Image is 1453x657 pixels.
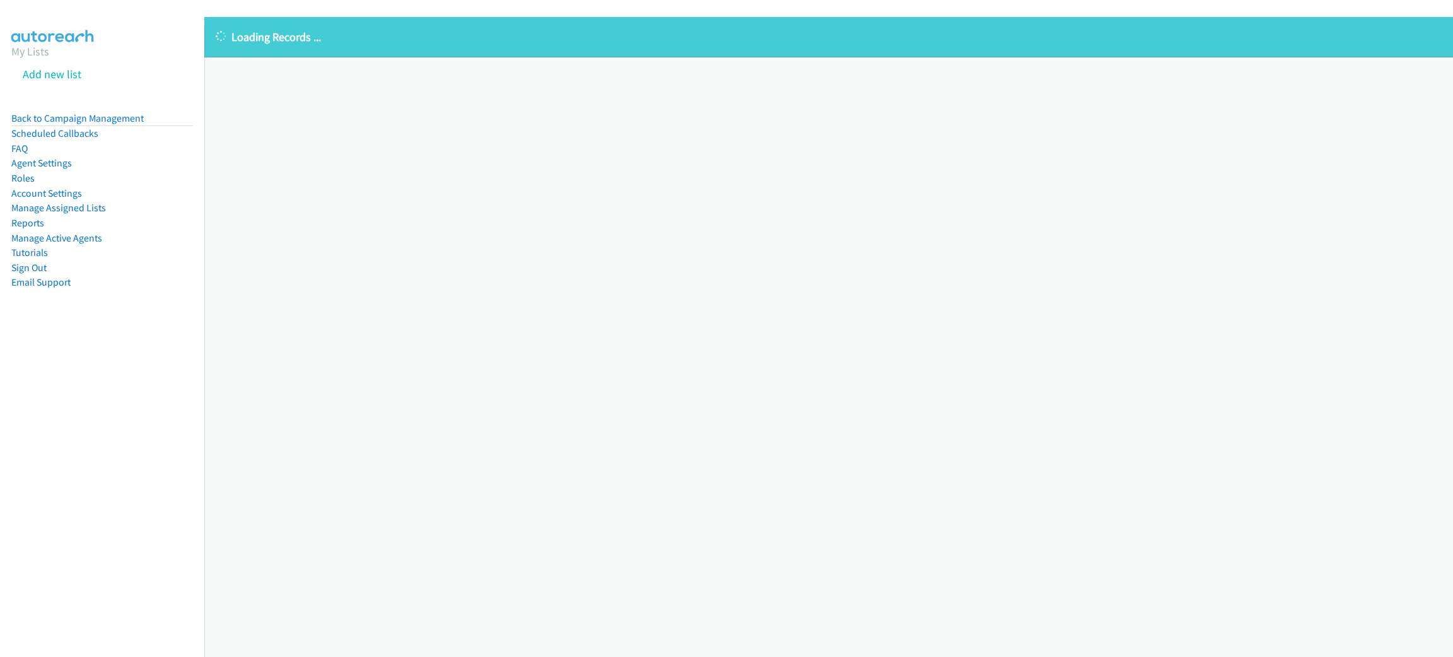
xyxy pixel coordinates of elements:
a: FAQ [11,142,28,154]
a: Reports [11,217,44,229]
a: Scheduled Callbacks [11,127,98,139]
a: Roles [11,172,35,184]
a: Back to Campaign Management [11,112,144,124]
a: Email Support [11,276,71,288]
a: Manage Assigned Lists [11,202,106,214]
a: My Lists [11,44,49,59]
a: Account Settings [11,187,82,199]
a: Manage Active Agents [11,232,102,244]
a: Tutorials [11,247,48,259]
a: Agent Settings [11,157,72,169]
a: Add new list [23,67,81,81]
p: Loading Records ... [216,28,1442,45]
a: Sign Out [11,262,47,274]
